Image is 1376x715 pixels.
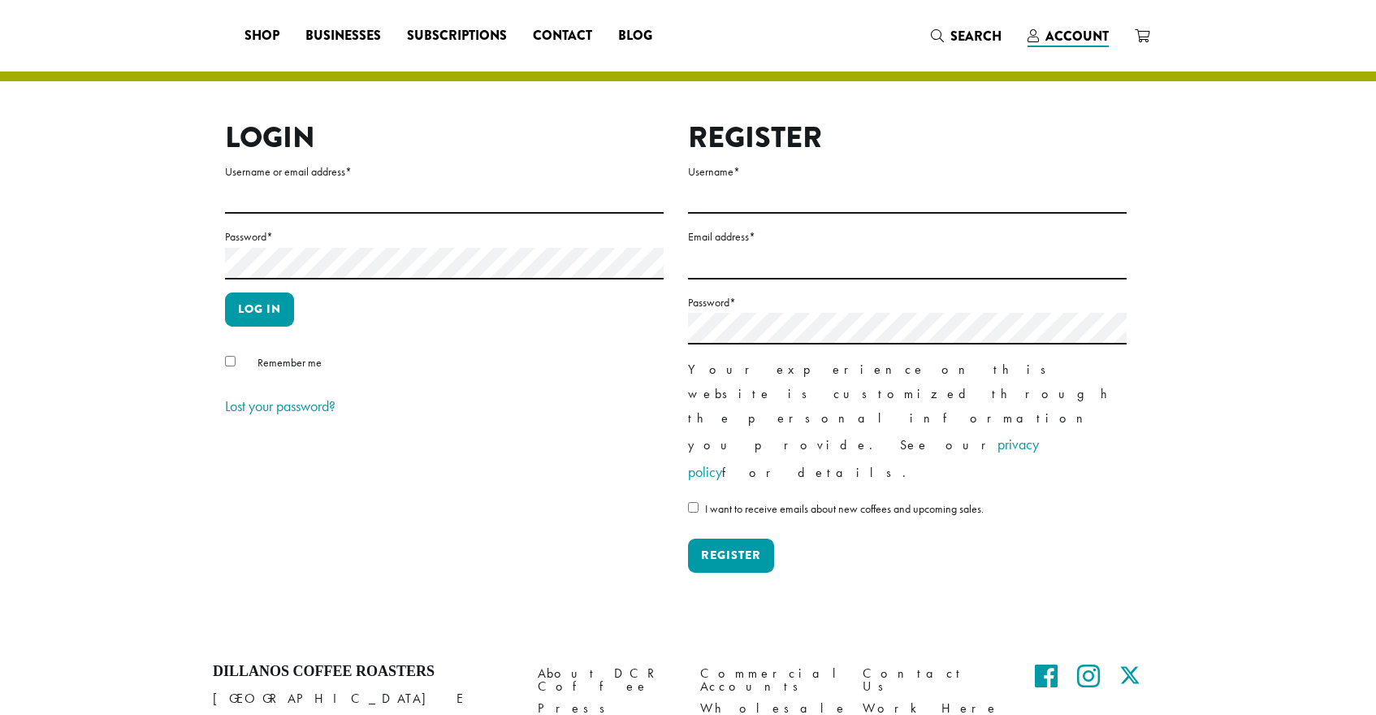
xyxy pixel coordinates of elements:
[225,120,664,155] h2: Login
[700,663,838,698] a: Commercial Accounts
[688,357,1127,486] p: Your experience on this website is customized through the personal information you provide. See o...
[618,26,652,46] span: Blog
[225,162,664,182] label: Username or email address
[688,227,1127,247] label: Email address
[950,27,1002,45] span: Search
[305,26,381,46] span: Businesses
[688,539,774,573] button: Register
[225,227,664,247] label: Password
[688,162,1127,182] label: Username
[688,120,1127,155] h2: Register
[231,23,292,49] a: Shop
[1045,27,1109,45] span: Account
[688,292,1127,313] label: Password
[244,26,279,46] span: Shop
[688,502,699,513] input: I want to receive emails about new coffees and upcoming sales.
[225,292,294,327] button: Log in
[257,355,322,370] span: Remember me
[213,663,513,681] h4: Dillanos Coffee Roasters
[863,663,1001,698] a: Contact Us
[705,501,984,516] span: I want to receive emails about new coffees and upcoming sales.
[407,26,507,46] span: Subscriptions
[538,663,676,698] a: About DCR Coffee
[533,26,592,46] span: Contact
[225,396,335,415] a: Lost your password?
[918,23,1015,50] a: Search
[688,435,1039,481] a: privacy policy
